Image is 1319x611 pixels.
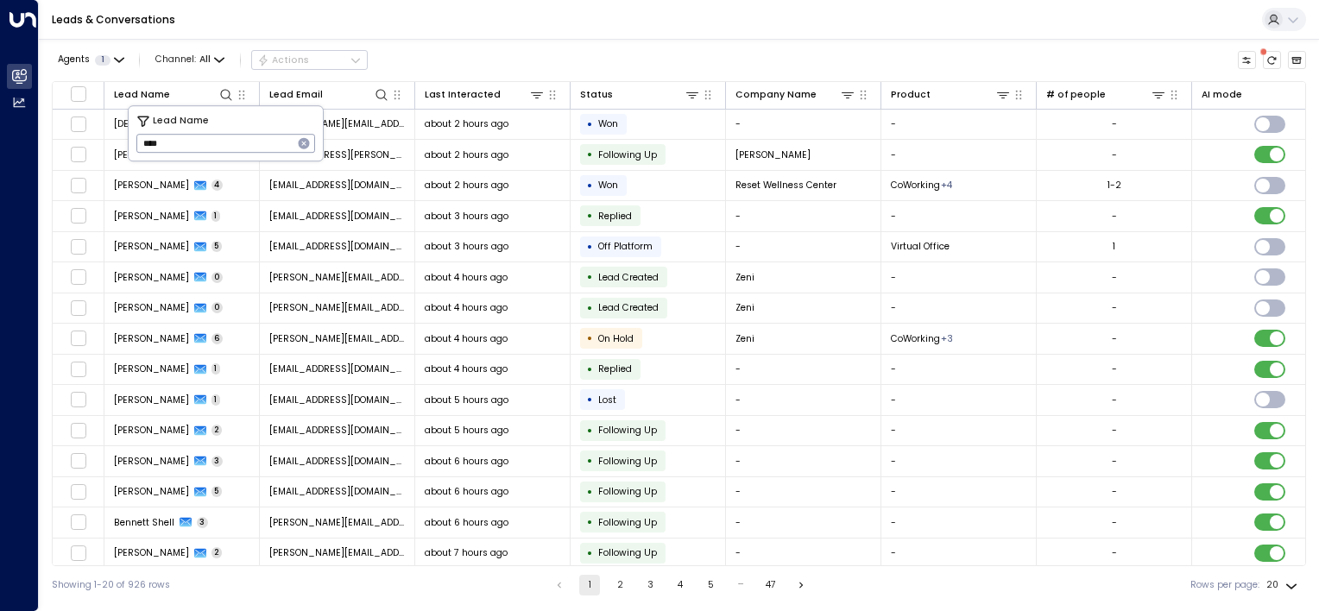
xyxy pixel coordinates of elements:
span: 3 [197,517,209,528]
span: about 6 hours ago [425,455,508,468]
button: Archived Leads [1288,51,1307,70]
td: - [881,355,1037,385]
span: Alexa Martin [114,394,189,406]
span: Gina Taylor [114,424,189,437]
div: • [587,511,593,533]
div: - [1112,271,1117,284]
span: Virtual Office [891,240,950,253]
span: 2 [211,547,223,558]
button: Agents1 [52,51,129,69]
div: - [1112,210,1117,223]
td: - [726,416,881,446]
div: • [587,297,593,319]
span: 3 [211,456,224,467]
span: There are new threads available. Refresh the grid to view the latest updates. [1263,51,1282,70]
div: • [587,481,593,503]
span: 1 [211,211,221,222]
div: AI mode [1202,87,1242,103]
div: - [1112,332,1117,345]
span: Replied [598,362,632,375]
span: about 4 hours ago [425,271,508,284]
span: Following Up [598,455,657,468]
td: - [881,262,1037,293]
span: Joseph Miller [114,240,189,253]
span: 0 [211,272,224,283]
div: Last Interacted [425,87,501,103]
span: 6 [211,333,224,344]
td: - [726,385,881,415]
span: alexa.mart0303@gmail.com [269,394,406,406]
td: - [726,201,881,231]
div: - [1112,455,1117,468]
td: - [726,507,881,538]
a: Leads & Conversations [52,12,175,27]
span: 1 [95,55,110,66]
div: 1 [1113,240,1115,253]
span: John Platt [114,546,189,559]
span: gmarie1965@myyahoo.com [269,424,406,437]
button: page 1 [579,575,600,595]
div: Product [891,87,931,103]
td: - [881,293,1037,324]
div: • [587,542,593,564]
span: Bennett Shell [114,516,174,529]
span: Toggle select row [70,453,86,469]
span: Marycella Dumlao [114,455,189,468]
span: Lead Created [598,271,659,284]
span: Toggle select row [70,147,86,163]
span: about 4 hours ago [425,332,508,345]
span: Sreedhar Nair [114,210,189,223]
div: • [587,266,593,288]
span: Martha Barrera [114,362,189,375]
span: Off Platform [598,240,653,253]
div: • [587,113,593,135]
span: about 4 hours ago [425,301,508,314]
span: Toggle select row [70,361,86,377]
span: Toggle select row [70,208,86,224]
span: jm@jsmillerlaw.com [269,240,406,253]
span: 1 [211,363,221,375]
div: - [1112,485,1117,498]
span: about 6 hours ago [425,485,508,498]
span: Zeni [735,301,754,314]
span: about 2 hours ago [425,179,508,192]
div: Product [891,86,1012,103]
div: - [1112,117,1117,130]
span: natalia@zeni.ai [269,301,406,314]
span: about 7 hours ago [425,546,508,559]
div: - [1112,148,1117,161]
div: • [587,419,593,442]
button: Customize [1238,51,1257,70]
span: about 6 hours ago [425,516,508,529]
span: Following Up [598,516,657,529]
span: Toggle select all [70,85,86,102]
span: 1 [211,394,221,406]
div: - [1112,362,1117,375]
span: natalia@zeni.ai [269,271,406,284]
span: about 5 hours ago [425,424,508,437]
span: 5 [211,241,223,252]
span: about 4 hours ago [425,362,508,375]
td: - [881,110,1037,140]
span: Channel: [150,51,230,69]
td: - [726,110,881,140]
span: Natalia Goncharova [114,301,189,314]
span: bennett@onmessageinc.com [269,516,406,529]
span: 0 [211,302,224,313]
div: 20 [1266,575,1301,595]
span: Natalia Goncharova [114,332,189,345]
td: - [881,477,1037,507]
span: Agents [58,55,90,65]
div: Drop-in Private Office,Membership,On Demand Private Office,Virtual Office [941,179,952,192]
span: about 3 hours ago [425,210,508,223]
div: Button group with a nested menu [251,50,368,71]
button: Channel:All [150,51,230,69]
span: Toggle select row [70,545,86,561]
div: Actions [257,54,310,66]
div: - [1112,394,1117,406]
span: smnair@att.net [269,210,406,223]
span: Toggle select row [70,331,86,347]
span: kristen@corsaprecision.com [269,117,406,130]
span: natalia@zeni.ai [269,332,406,345]
div: - [1112,516,1117,529]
